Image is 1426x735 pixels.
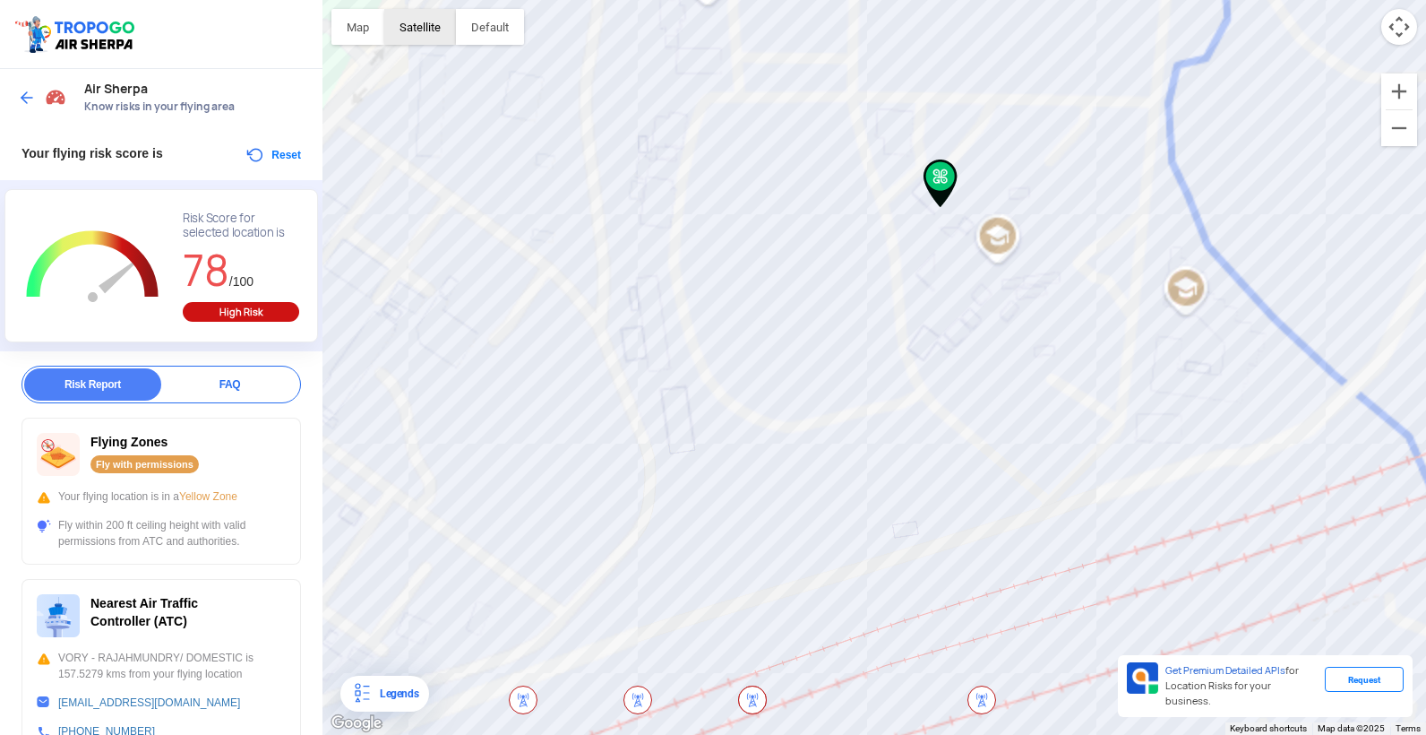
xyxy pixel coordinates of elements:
button: Reset [245,144,301,166]
span: 78 [183,242,229,298]
span: Map data ©2025 [1318,723,1385,733]
img: Premium APIs [1127,662,1158,694]
div: Request [1325,667,1404,692]
span: Nearest Air Traffic Controller (ATC) [90,596,198,628]
div: VORY - RAJAHMUNDRY/ DOMESTIC is 157.5279 kms from your flying location [37,650,286,682]
button: Show satellite imagery [384,9,456,45]
span: Flying Zones [90,435,168,449]
span: Yellow Zone [179,490,237,503]
div: FAQ [161,368,298,401]
span: Know risks in your flying area [84,99,305,114]
span: /100 [229,274,253,289]
img: ic_tgdronemaps.svg [13,13,141,55]
button: Zoom out [1381,110,1417,146]
div: Risk Score for selected location is [183,212,299,240]
span: Your flying risk score is [21,146,163,160]
img: ic_nofly.svg [37,433,80,476]
span: Air Sherpa [84,82,305,96]
img: Google [327,712,386,735]
button: Show street map [331,9,384,45]
div: Risk Report [24,368,161,401]
a: Open this area in Google Maps (opens a new window) [327,712,386,735]
div: for Location Risks for your business. [1158,662,1325,710]
img: ic_arrow_back_blue.svg [18,89,36,107]
button: Map camera controls [1381,9,1417,45]
g: Chart [19,212,167,324]
div: High Risk [183,302,299,322]
div: Legends [373,683,418,705]
div: Fly with permissions [90,455,199,473]
a: [EMAIL_ADDRESS][DOMAIN_NAME] [58,696,240,709]
div: Fly within 200 ft ceiling height with valid permissions from ATC and authorities. [37,517,286,549]
a: Terms [1396,723,1421,733]
button: Keyboard shortcuts [1230,722,1307,735]
button: Zoom in [1381,73,1417,109]
div: Your flying location is in a [37,489,286,505]
img: Risk Scores [45,86,66,108]
img: Legends [351,683,373,705]
span: Get Premium Detailed APIs [1165,664,1285,677]
img: ic_atc.svg [37,594,80,637]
